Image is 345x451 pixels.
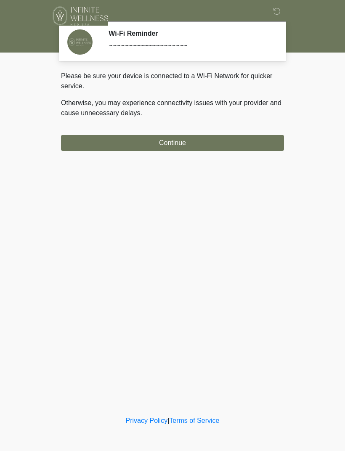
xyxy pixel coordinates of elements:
p: Please be sure your device is connected to a Wi-Fi Network for quicker service. [61,71,284,91]
button: Continue [61,135,284,151]
span: . [141,109,142,116]
img: Agent Avatar [67,29,93,55]
h2: Wi-Fi Reminder [109,29,271,37]
img: Infinite Wellness Med Spa Logo [53,6,108,26]
a: | [167,417,169,424]
p: Otherwise, you may experience connectivity issues with your provider and cause unnecessary delays [61,98,284,118]
a: Privacy Policy [126,417,168,424]
a: Terms of Service [169,417,219,424]
div: ~~~~~~~~~~~~~~~~~~~~ [109,41,271,51]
